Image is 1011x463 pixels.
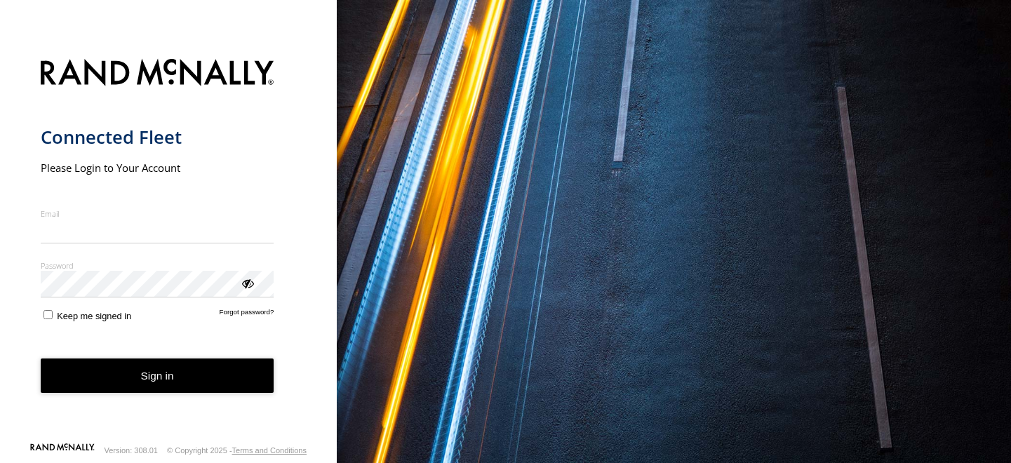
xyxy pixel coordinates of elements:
[232,446,307,455] a: Terms and Conditions
[220,308,274,321] a: Forgot password?
[41,56,274,92] img: Rand McNally
[41,51,297,442] form: main
[41,126,274,149] h1: Connected Fleet
[41,208,274,219] label: Email
[41,358,274,393] button: Sign in
[105,446,158,455] div: Version: 308.01
[240,276,254,290] div: ViewPassword
[167,446,307,455] div: © Copyright 2025 -
[43,310,53,319] input: Keep me signed in
[57,311,131,321] span: Keep me signed in
[41,260,274,271] label: Password
[41,161,274,175] h2: Please Login to Your Account
[30,443,95,457] a: Visit our Website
